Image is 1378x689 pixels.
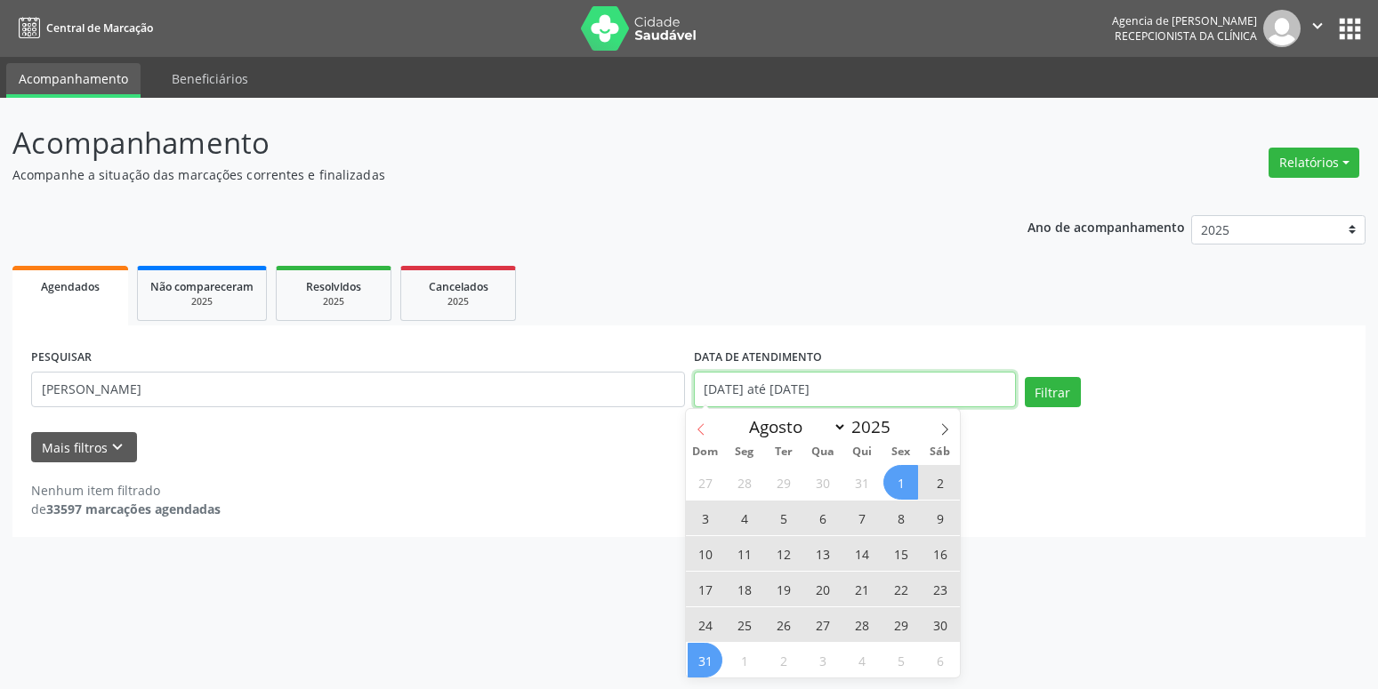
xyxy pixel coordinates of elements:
[805,501,840,535] span: Agosto 6, 2025
[883,536,918,571] span: Agosto 15, 2025
[46,20,153,36] span: Central de Marcação
[688,501,722,535] span: Agosto 3, 2025
[31,344,92,372] label: PESQUISAR
[289,295,378,308] div: 2025
[1263,10,1301,47] img: img
[805,572,840,606] span: Agosto 20, 2025
[847,415,906,438] input: Year
[883,607,918,642] span: Agosto 29, 2025
[805,536,840,571] span: Agosto 13, 2025
[694,344,822,372] label: DATA DE ATENDIMENTO
[805,465,840,500] span: Julho 30, 2025
[766,572,801,606] span: Agosto 19, 2025
[306,279,361,294] span: Resolvidos
[688,536,722,571] span: Agosto 10, 2025
[414,295,503,308] div: 2025
[1115,28,1257,44] span: Recepcionista da clínica
[31,432,137,463] button: Mais filtroskeyboard_arrow_down
[12,165,960,184] p: Acompanhe a situação das marcações correntes e finalizadas
[883,465,918,500] span: Agosto 1, 2025
[6,63,141,98] a: Acompanhamento
[688,643,722,677] span: Agosto 31, 2025
[766,465,801,500] span: Julho 29, 2025
[844,643,879,677] span: Setembro 4, 2025
[1308,16,1327,36] i: 
[883,501,918,535] span: Agosto 8, 2025
[766,501,801,535] span: Agosto 5, 2025
[844,536,879,571] span: Agosto 14, 2025
[727,643,762,677] span: Setembro 1, 2025
[1301,10,1334,47] button: 
[694,372,1016,407] input: Selecione um intervalo
[727,465,762,500] span: Julho 28, 2025
[883,572,918,606] span: Agosto 22, 2025
[41,279,100,294] span: Agendados
[766,643,801,677] span: Setembro 2, 2025
[882,446,921,458] span: Sex
[150,295,254,308] div: 2025
[844,465,879,500] span: Julho 31, 2025
[921,446,960,458] span: Sáb
[923,607,957,642] span: Agosto 30, 2025
[844,607,879,642] span: Agosto 28, 2025
[1334,13,1366,44] button: apps
[844,501,879,535] span: Agosto 7, 2025
[805,607,840,642] span: Agosto 27, 2025
[1025,377,1081,407] button: Filtrar
[725,446,764,458] span: Seg
[764,446,803,458] span: Ter
[844,572,879,606] span: Agosto 21, 2025
[805,643,840,677] span: Setembro 3, 2025
[727,607,762,642] span: Agosto 25, 2025
[108,437,127,457] i: keyboard_arrow_down
[150,279,254,294] span: Não compareceram
[766,536,801,571] span: Agosto 12, 2025
[46,501,221,517] strong: 33597 marcações agendadas
[803,446,842,458] span: Qua
[12,13,153,43] a: Central de Marcação
[727,536,762,571] span: Agosto 11, 2025
[923,572,957,606] span: Agosto 23, 2025
[766,607,801,642] span: Agosto 26, 2025
[31,372,685,407] input: Nome, código do beneficiário ou CPF
[923,501,957,535] span: Agosto 9, 2025
[727,501,762,535] span: Agosto 4, 2025
[842,446,882,458] span: Qui
[1112,13,1257,28] div: Agencia de [PERSON_NAME]
[31,481,221,500] div: Nenhum item filtrado
[686,446,725,458] span: Dom
[12,121,960,165] p: Acompanhamento
[740,414,847,439] select: Month
[1027,215,1185,237] p: Ano de acompanhamento
[688,572,722,606] span: Agosto 17, 2025
[159,63,261,94] a: Beneficiários
[1269,148,1359,178] button: Relatórios
[727,572,762,606] span: Agosto 18, 2025
[429,279,488,294] span: Cancelados
[31,500,221,518] div: de
[688,607,722,642] span: Agosto 24, 2025
[883,643,918,677] span: Setembro 5, 2025
[688,465,722,500] span: Julho 27, 2025
[923,536,957,571] span: Agosto 16, 2025
[923,465,957,500] span: Agosto 2, 2025
[923,643,957,677] span: Setembro 6, 2025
